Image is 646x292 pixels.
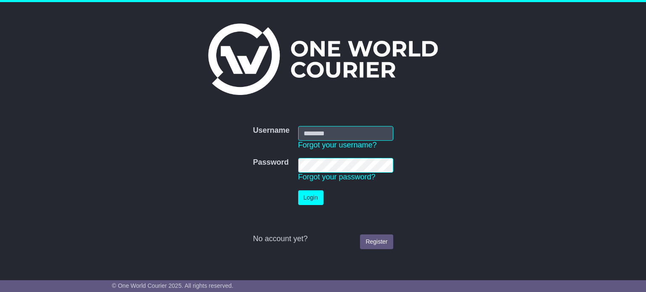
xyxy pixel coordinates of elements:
[253,234,393,244] div: No account yet?
[298,173,376,181] a: Forgot your password?
[360,234,393,249] a: Register
[298,141,377,149] a: Forgot your username?
[112,282,233,289] span: © One World Courier 2025. All rights reserved.
[298,190,323,205] button: Login
[253,126,289,135] label: Username
[253,158,289,167] label: Password
[208,24,438,95] img: One World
